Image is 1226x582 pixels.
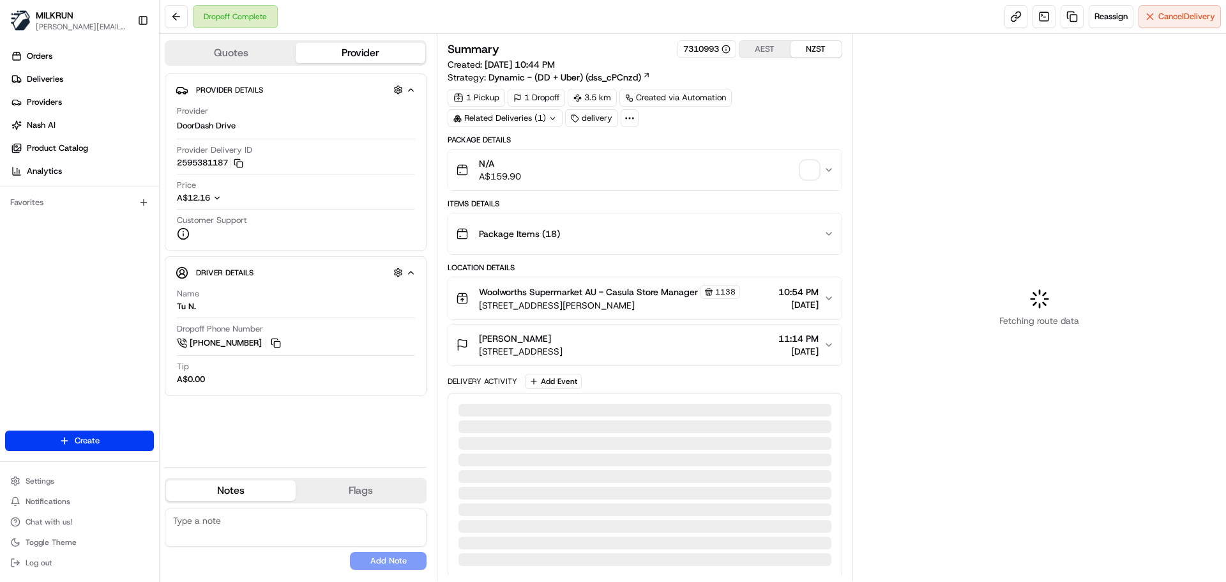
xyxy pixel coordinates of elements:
[5,533,154,551] button: Toggle Theme
[196,268,254,278] span: Driver Details
[448,43,499,55] h3: Summary
[177,288,199,300] span: Name
[190,337,262,349] span: [PHONE_NUMBER]
[5,472,154,490] button: Settings
[448,71,651,84] div: Strategy:
[448,89,505,107] div: 1 Pickup
[177,192,210,203] span: A$12.16
[778,286,819,298] span: 10:54 PM
[26,476,54,486] span: Settings
[479,332,551,345] span: [PERSON_NAME]
[479,299,740,312] span: [STREET_ADDRESS][PERSON_NAME]
[479,345,563,358] span: [STREET_ADDRESS]
[176,79,416,100] button: Provider Details
[26,517,72,527] span: Chat with us!
[26,496,70,507] span: Notifications
[778,332,819,345] span: 11:14 PM
[448,149,841,190] button: N/AA$159.90
[26,558,52,568] span: Log out
[5,138,159,158] a: Product Catalog
[27,119,56,131] span: Nash AI
[999,314,1079,327] span: Fetching route data
[296,43,425,63] button: Provider
[488,71,641,84] span: Dynamic - (DD + Uber) (dss_cPCnzd)
[488,71,651,84] a: Dynamic - (DD + Uber) (dss_cPCnzd)
[448,325,841,365] button: [PERSON_NAME][STREET_ADDRESS]11:14 PM[DATE]
[177,105,208,117] span: Provider
[1094,11,1128,22] span: Reassign
[177,144,252,156] span: Provider Delivery ID
[619,89,732,107] a: Created via Automation
[683,43,730,55] button: 7310993
[296,480,425,501] button: Flags
[568,89,617,107] div: 3.5 km
[5,493,154,510] button: Notifications
[27,50,52,62] span: Orders
[448,109,563,127] div: Related Deliveries (1)
[177,180,196,191] span: Price
[5,513,154,531] button: Chat with us!
[5,69,159,89] a: Deliveries
[177,301,196,312] div: Tu N.
[479,157,521,170] span: N/A
[715,287,736,297] span: 1138
[26,537,77,548] span: Toggle Theme
[448,213,841,254] button: Package Items (18)
[5,161,159,181] a: Analytics
[448,135,842,145] div: Package Details
[166,43,296,63] button: Quotes
[485,59,555,70] span: [DATE] 10:44 PM
[5,554,154,572] button: Log out
[448,58,555,71] span: Created:
[5,192,154,213] div: Favorites
[27,165,62,177] span: Analytics
[5,46,159,66] a: Orders
[36,22,127,32] button: [PERSON_NAME][EMAIL_ADDRESS][DOMAIN_NAME]
[27,73,63,85] span: Deliveries
[196,85,263,95] span: Provider Details
[5,92,159,112] a: Providers
[177,361,189,372] span: Tip
[778,298,819,311] span: [DATE]
[739,41,791,57] button: AEST
[176,262,416,283] button: Driver Details
[177,157,243,169] button: 2595381187
[1158,11,1215,22] span: Cancel Delivery
[778,345,819,358] span: [DATE]
[177,323,263,335] span: Dropoff Phone Number
[177,215,247,226] span: Customer Support
[27,96,62,108] span: Providers
[479,227,560,240] span: Package Items ( 18 )
[448,263,842,273] div: Location Details
[448,376,517,387] div: Delivery Activity
[5,5,132,36] button: MILKRUNMILKRUN[PERSON_NAME][EMAIL_ADDRESS][DOMAIN_NAME]
[177,120,236,132] span: DoorDash Drive
[479,170,521,183] span: A$159.90
[75,435,100,447] span: Create
[508,89,565,107] div: 1 Dropoff
[448,277,841,319] button: Woolworths Supermarket AU - Casula Store Manager1138[STREET_ADDRESS][PERSON_NAME]10:54 PM[DATE]
[565,109,618,127] div: delivery
[166,480,296,501] button: Notes
[1089,5,1133,28] button: Reassign
[36,9,73,22] button: MILKRUN
[5,115,159,135] a: Nash AI
[791,41,842,57] button: NZST
[525,374,582,389] button: Add Event
[1139,5,1221,28] button: CancelDelivery
[5,431,154,451] button: Create
[448,199,842,209] div: Items Details
[479,286,698,298] span: Woolworths Supermarket AU - Casula Store Manager
[177,374,205,385] div: A$0.00
[177,336,283,350] a: [PHONE_NUMBER]
[27,142,88,154] span: Product Catalog
[177,192,289,204] button: A$12.16
[10,10,31,31] img: MILKRUN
